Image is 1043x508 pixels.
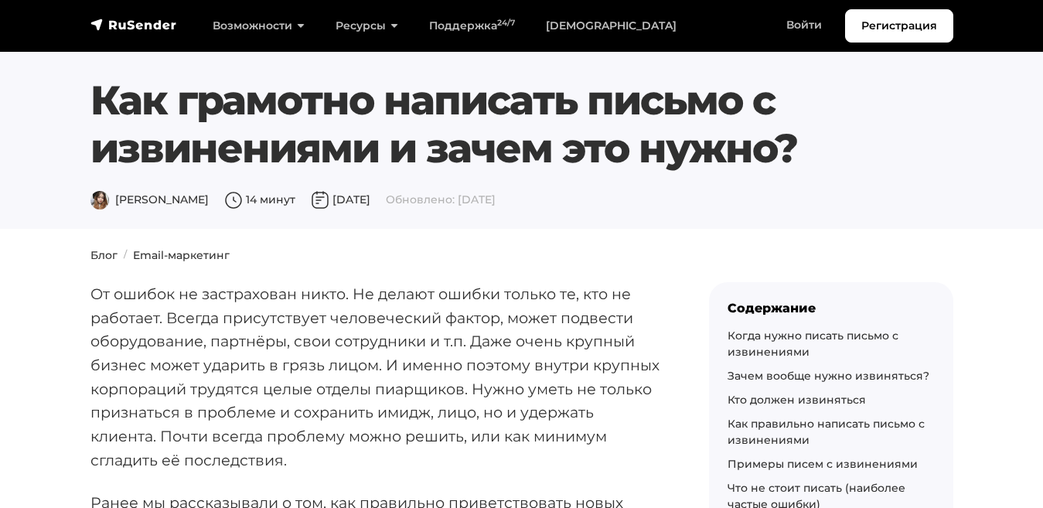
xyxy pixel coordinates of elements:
[311,191,329,210] img: Дата публикации
[81,247,963,264] nav: breadcrumb
[118,247,230,264] li: Email-маркетинг
[90,17,177,32] img: RuSender
[90,193,209,206] span: [PERSON_NAME]
[530,10,692,42] a: [DEMOGRAPHIC_DATA]
[497,18,515,28] sup: 24/7
[90,248,118,262] a: Блог
[728,457,918,471] a: Примеры писем с извинениями
[90,77,880,173] h1: Как грамотно написать письмо с извинениями и зачем это нужно?
[311,193,370,206] span: [DATE]
[386,193,496,206] span: Обновлено: [DATE]
[414,10,530,42] a: Поддержка24/7
[728,417,925,447] a: Как правильно написать письмо с извинениями
[728,329,898,359] a: Когда нужно писать письмо с извинениями
[845,9,953,43] a: Регистрация
[224,193,295,206] span: 14 минут
[728,393,866,407] a: Кто должен извиняться
[728,369,929,383] a: Зачем вообще нужно извиняться?
[771,9,837,41] a: Войти
[728,301,935,315] div: Содержание
[197,10,320,42] a: Возможности
[90,282,660,472] p: От ошибок не застрахован никто. Не делают ошибки только те, кто не работает. Всегда присутствует ...
[224,191,243,210] img: Время чтения
[320,10,414,42] a: Ресурсы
